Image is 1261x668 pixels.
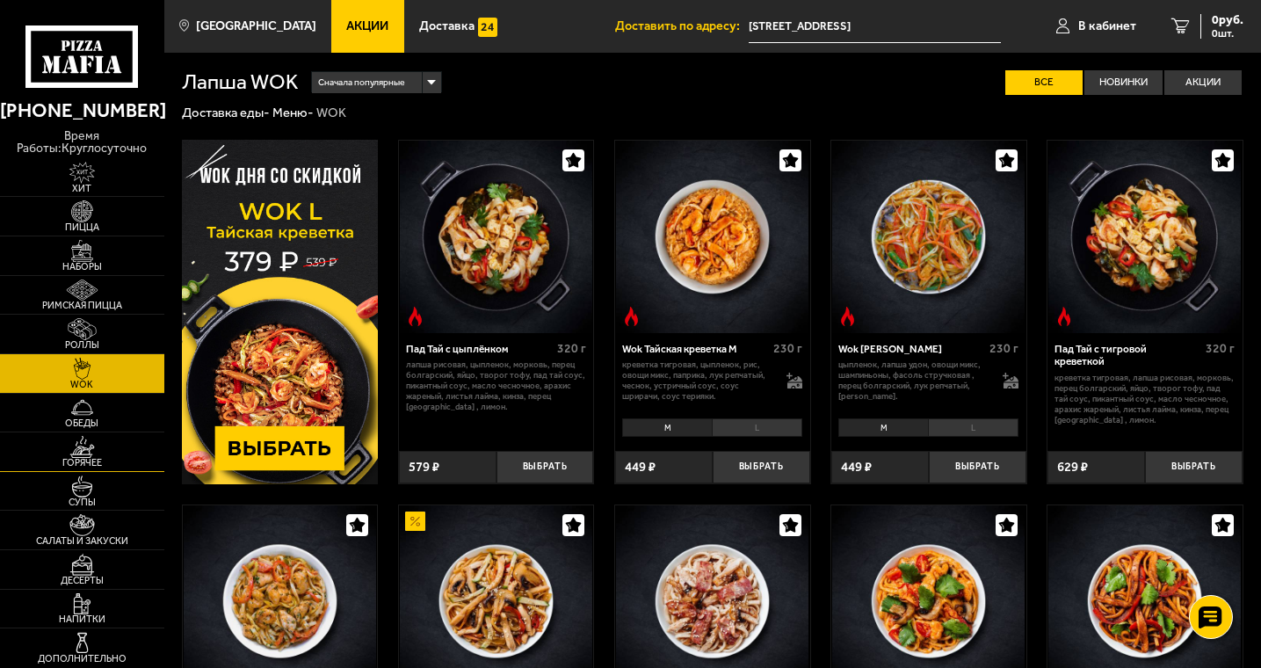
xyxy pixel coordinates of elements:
a: Острое блюдоWok Карри М [831,141,1026,333]
span: 629 ₽ [1057,461,1088,474]
img: Пад Тай с цыплёнком [400,141,592,333]
span: 230 г [989,341,1018,356]
span: Сначала популярные [318,70,405,95]
p: креветка тигровая, лапша рисовая, морковь, перец болгарский, яйцо, творог тофу, пад тай соус, пик... [1054,373,1235,425]
span: 449 ₽ [625,461,656,474]
span: 0 руб. [1212,14,1243,26]
img: Острое блюдо [1054,307,1074,326]
span: Россия, Санкт-Петербург, Октябрьская набережная, 80к3 [749,11,1001,43]
div: Пад Тай с цыплёнком [406,343,553,355]
div: Wok [PERSON_NAME] [838,343,985,355]
li: M [838,418,928,438]
button: Выбрать [1145,451,1243,483]
a: Острое блюдоПад Тай с тигровой креветкой [1047,141,1243,333]
img: Острое блюдо [405,307,424,326]
span: 320 г [557,341,586,356]
div: WOK [316,105,346,121]
div: Пад Тай с тигровой креветкой [1054,343,1201,368]
img: Острое блюдо [621,307,641,326]
p: цыпленок, лапша удон, овощи микс, шампиньоны, фасоль стручковая , перец болгарский, лук репчатый,... [838,359,989,402]
img: Акционный [405,512,424,531]
img: Wok Карри М [832,141,1025,333]
span: 230 г [773,341,802,356]
label: Новинки [1084,70,1162,95]
h1: Лапша WOK [182,72,298,93]
div: Wok Тайская креветка M [622,343,769,355]
a: Острое блюдоПад Тай с цыплёнком [399,141,594,333]
span: 320 г [1206,341,1235,356]
span: Доставить по адресу: [615,20,749,33]
span: [GEOGRAPHIC_DATA] [196,20,316,33]
p: лапша рисовая, цыпленок, морковь, перец болгарский, яйцо, творог тофу, пад тай соус, пикантный со... [406,359,586,412]
img: Пад Тай с тигровой креветкой [1048,141,1241,333]
button: Выбрать [496,451,594,483]
button: Выбрать [713,451,810,483]
span: В кабинет [1078,20,1136,33]
p: креветка тигровая, цыпленок, рис, овощи микс, паприка, лук репчатый, чеснок, устричный соус, соус... [622,359,773,402]
a: Доставка еды- [182,105,270,120]
a: Меню- [272,105,314,120]
li: L [928,418,1018,438]
button: Выбрать [929,451,1026,483]
span: 449 ₽ [841,461,872,474]
span: Доставка [419,20,475,33]
input: Ваш адрес доставки [749,11,1001,43]
img: Wok Тайская креветка M [616,141,808,333]
label: Все [1005,70,1083,95]
a: Острое блюдоWok Тайская креветка M [615,141,810,333]
label: Акции [1164,70,1242,95]
img: 15daf4d41897b9f0e9f617042186c801.svg [478,18,497,37]
li: L [712,418,802,438]
span: 579 ₽ [409,461,439,474]
span: 0 шт. [1212,28,1243,39]
img: Острое блюдо [837,307,857,326]
span: Акции [346,20,388,33]
li: M [622,418,712,438]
